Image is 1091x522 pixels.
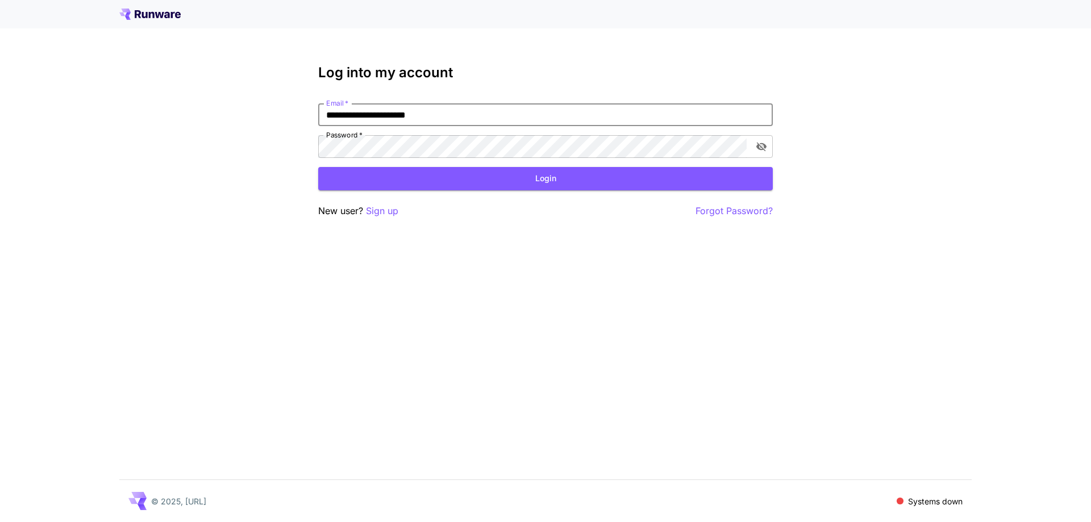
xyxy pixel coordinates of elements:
p: Systems down [908,495,963,507]
button: Sign up [366,204,398,218]
label: Password [326,130,363,140]
label: Email [326,98,348,108]
button: toggle password visibility [751,136,772,157]
p: © 2025, [URL] [151,495,206,507]
button: Login [318,167,773,190]
p: New user? [318,204,398,218]
h3: Log into my account [318,65,773,81]
button: Forgot Password? [696,204,773,218]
